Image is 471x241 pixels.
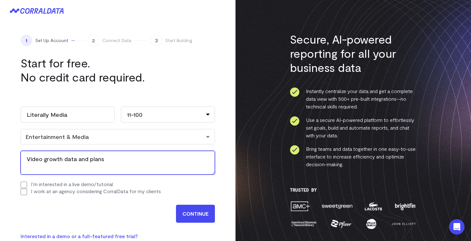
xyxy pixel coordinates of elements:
li: Bring teams and data together in one easy-to-use interface to increase efficiency and optimize de... [290,145,417,168]
div: Entertainment & Media [25,133,210,140]
li: Instantly centralize your data and get a complete data view with 500+ pre-built integrations—no t... [290,87,417,110]
input: CONTINUE [176,205,215,223]
span: Start Building [165,37,192,44]
a: Interested in a demo or a full-featured free trial? [21,233,138,239]
span: Set Up Account [35,37,68,44]
span: 2 [88,35,99,46]
label: I work at an agency considering CorralData for my clients [31,188,161,194]
span: 1 [21,35,32,46]
label: I'm interested in a live demo/tutorial [31,181,113,187]
div: Open Intercom Messenger [449,219,465,235]
li: Use a secure AI-powered platform to effortlessly set goals, build and automate reports, and chat ... [290,116,417,139]
input: Company Name [21,107,115,123]
span: Connect Data [102,37,131,44]
h1: Start for free. No credit card required. [21,56,188,84]
span: 3 [151,35,162,46]
div: 11-100 [121,107,215,123]
h3: Secure, AI-powered reporting for all your business data [290,32,417,74]
h3: Trusted By [290,187,417,193]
